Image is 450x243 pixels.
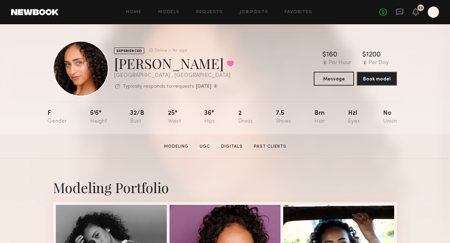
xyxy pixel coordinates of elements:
div: 1200 [366,52,381,59]
a: Models [158,10,179,15]
a: Modeling [161,144,191,150]
div: No [383,110,397,124]
div: 32/b [130,110,144,124]
div: Per Day [369,60,389,66]
a: UGC [197,144,213,150]
div: 52 [418,6,423,10]
b: [DATE] [196,84,211,89]
a: Job Posts [240,10,268,15]
a: J [428,7,439,18]
a: Past Clients [251,144,289,150]
a: Digitals [218,144,245,150]
div: $ [362,52,366,59]
div: 25" [168,110,181,124]
div: 160 [326,52,337,59]
div: [PERSON_NAME] [114,54,234,72]
p: Typically responds to requests [123,84,194,89]
div: [GEOGRAPHIC_DATA] , [GEOGRAPHIC_DATA] [114,73,234,79]
div: Per Hour [329,60,351,66]
a: Home [126,10,142,15]
div: Modeling Portfolio [53,178,397,197]
div: 2 [238,110,253,124]
div: Hzl [348,110,360,124]
button: Book model [357,72,397,86]
a: Favorites [285,10,312,15]
div: 5'6" [90,110,107,124]
div: 36" [204,110,215,124]
div: $ [322,52,326,59]
button: Message [314,72,354,86]
div: Brn [314,110,325,124]
div: Online < 1hr ago [154,49,187,53]
div: F [47,110,67,124]
a: Requests [196,10,223,15]
div: 7.5 [276,110,291,124]
div: EXPERIENCED [114,47,144,54]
